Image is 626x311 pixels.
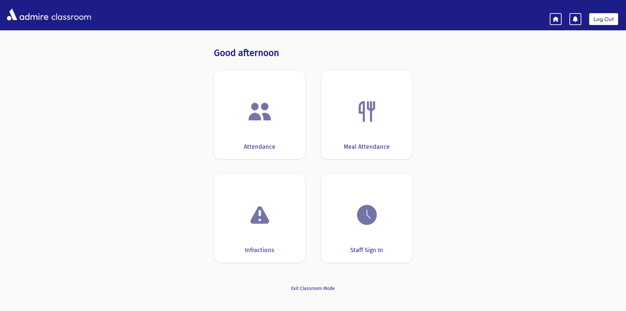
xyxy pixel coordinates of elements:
[355,202,380,227] img: clock.png
[247,204,272,229] img: exclamation.png
[245,246,274,255] div: Infractions
[247,99,272,124] img: users.png
[344,143,390,151] div: Meal Attendance
[350,246,383,255] div: Staff Sign In
[589,13,618,25] a: Log Out
[355,99,380,124] img: Fork.png
[244,143,275,151] div: Attendance
[214,47,412,59] h3: Good afternoon
[214,285,412,292] a: Exit Classroom Mode
[5,7,50,22] img: AdmirePro
[50,6,91,23] span: classroom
